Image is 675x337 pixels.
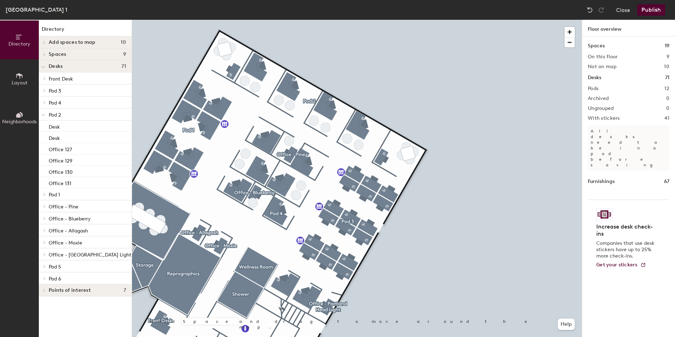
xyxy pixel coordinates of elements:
[582,20,675,36] h1: Floor overview
[49,264,61,270] span: Pod 5
[49,192,60,198] span: Pod 1
[664,64,669,70] h2: 10
[596,223,657,237] h4: Increase desk check-ins
[49,122,60,130] p: Desk
[588,42,605,50] h1: Spaces
[588,178,615,185] h1: Furnishings
[49,156,72,164] p: Office 129
[588,64,616,70] h2: Not on map
[49,133,60,141] p: Desk
[49,228,88,234] span: Office - Allagash
[49,76,73,82] span: Front Desk
[588,116,620,121] h2: With stickers
[49,252,131,258] span: Office - [GEOGRAPHIC_DATA] Light
[123,52,126,57] span: 9
[49,144,72,153] p: Office 127
[588,54,618,60] h2: On this floor
[49,276,61,282] span: Pod 6
[124,288,126,293] span: 7
[558,319,575,330] button: Help
[664,116,669,121] h2: 41
[121,64,126,69] span: 71
[586,6,593,13] img: Undo
[49,216,91,222] span: Office - Blueberry
[49,88,61,94] span: Pod 3
[49,100,61,106] span: Pod 4
[6,5,67,14] div: [GEOGRAPHIC_DATA] 1
[666,106,669,111] h2: 0
[664,178,669,185] h1: 67
[121,40,126,45] span: 10
[666,96,669,101] h2: 0
[8,41,30,47] span: Directory
[588,96,609,101] h2: Archived
[598,6,605,13] img: Redo
[667,54,669,60] h2: 9
[12,80,28,86] span: Layout
[616,4,630,16] button: Close
[596,262,638,268] span: Get your stickers
[49,167,73,175] p: Office 130
[588,86,598,91] h2: Pods
[49,40,96,45] span: Add spaces to map
[588,74,601,82] h1: Desks
[49,64,62,69] span: Desks
[596,262,646,268] a: Get your stickers
[588,125,669,171] p: All desks need to be in a pod before saving
[596,208,613,220] img: Sticker logo
[39,25,132,36] h1: Directory
[665,42,669,50] h1: 19
[49,240,82,246] span: Office - Moxie
[588,106,614,111] h2: Ungrouped
[665,74,669,82] h1: 71
[49,288,91,293] span: Points of interest
[49,178,71,187] p: Office 131
[596,240,657,259] p: Companies that use desk stickers have up to 25% more check-ins.
[2,119,37,125] span: Neighborhoods
[49,112,61,118] span: Pod 2
[49,52,66,57] span: Spaces
[664,86,669,91] h2: 12
[49,204,78,210] span: Office - Pine
[637,4,665,16] button: Publish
